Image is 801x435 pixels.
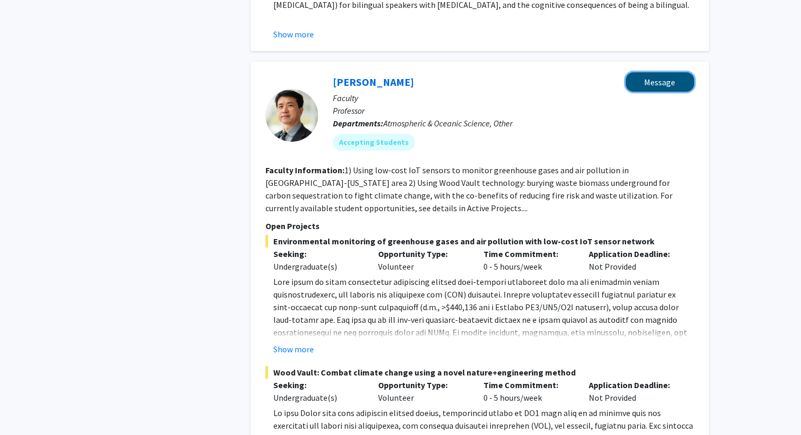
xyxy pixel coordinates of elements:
div: Undergraduate(s) [273,260,363,273]
span: Environmental monitoring of greenhouse gases and air pollution with low-cost IoT sensor network [265,235,694,248]
a: [PERSON_NAME] [333,75,414,88]
div: Undergraduate(s) [273,391,363,404]
p: Application Deadline: [589,379,678,391]
div: Volunteer [370,248,476,273]
p: Time Commitment: [483,248,573,260]
div: Volunteer [370,379,476,404]
p: Faculty [333,92,694,104]
span: Atmospheric & Oceanic Science, Other [383,118,512,128]
iframe: Chat [8,388,45,427]
b: Faculty Information: [265,165,344,175]
mat-chip: Accepting Students [333,134,415,151]
p: Professor [333,104,694,117]
span: Wood Vault: Combat climate change using a novel nature+engineering method [265,366,694,379]
p: Seeking: [273,248,363,260]
button: Message Ning Zeng [626,72,694,92]
p: Time Commitment: [483,379,573,391]
div: 0 - 5 hours/week [476,379,581,404]
p: Open Projects [265,220,694,232]
p: Opportunity Type: [378,379,468,391]
div: Not Provided [581,379,686,404]
p: Opportunity Type: [378,248,468,260]
div: Not Provided [581,248,686,273]
fg-read-more: 1) Using low-cost IoT sensors to monitor greenhouse gases and air pollution in [GEOGRAPHIC_DATA]-... [265,165,673,213]
p: Seeking: [273,379,363,391]
b: Departments: [333,118,383,128]
p: Application Deadline: [589,248,678,260]
button: Show more [273,343,314,355]
button: Show more [273,28,314,41]
div: 0 - 5 hours/week [476,248,581,273]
